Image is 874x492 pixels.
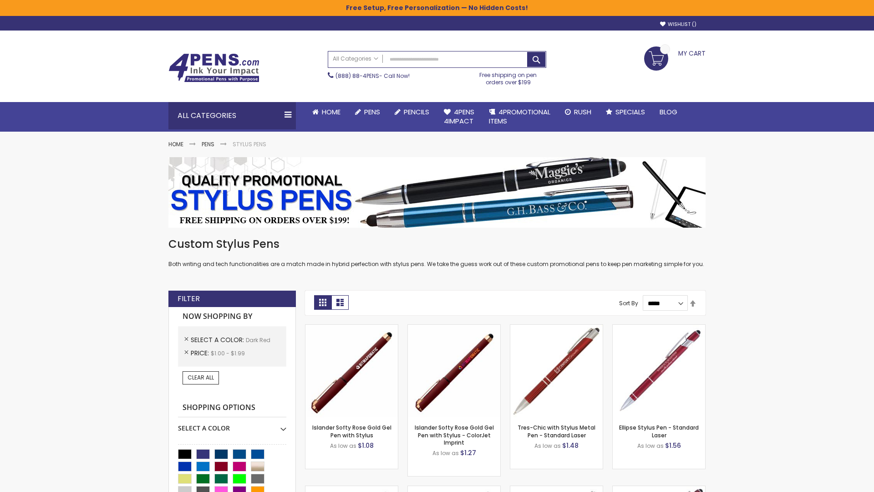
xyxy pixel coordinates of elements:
[246,336,270,344] span: Dark Red
[408,324,500,332] a: Islander Softy Rose Gold Gel Pen with Stylus - ColorJet Imprint-Dark Red
[312,424,391,439] a: Islander Softy Rose Gold Gel Pen with Stylus
[444,107,474,126] span: 4Pens 4impact
[613,325,705,417] img: Ellipse Stylus Pen - Standard Laser-Dark Red
[305,324,398,332] a: Islander Softy Rose Gold Gel Pen with Stylus-Dark Red
[322,107,340,117] span: Home
[364,107,380,117] span: Pens
[188,374,214,381] span: Clear All
[168,157,706,228] img: Stylus Pens
[482,102,558,132] a: 4PROMOTIONALITEMS
[408,325,500,417] img: Islander Softy Rose Gold Gel Pen with Stylus - ColorJet Imprint-Dark Red
[489,107,550,126] span: 4PROMOTIONAL ITEMS
[615,107,645,117] span: Specials
[665,441,681,450] span: $1.56
[387,102,437,122] a: Pencils
[415,424,494,446] a: Islander Softy Rose Gold Gel Pen with Stylus - ColorJet Imprint
[305,325,398,417] img: Islander Softy Rose Gold Gel Pen with Stylus-Dark Red
[168,102,296,129] div: All Categories
[510,324,603,332] a: Tres-Chic with Stylus Metal Pen - Standard Laser-Dark Red
[314,295,331,310] strong: Grid
[168,140,183,148] a: Home
[178,294,200,304] strong: Filter
[574,107,591,117] span: Rush
[183,371,219,384] a: Clear All
[211,349,245,357] span: $1.00 - $1.99
[305,102,348,122] a: Home
[619,299,638,307] label: Sort By
[510,325,603,417] img: Tres-Chic with Stylus Metal Pen - Standard Laser-Dark Red
[599,102,652,122] a: Specials
[562,441,579,450] span: $1.48
[619,424,699,439] a: Ellipse Stylus Pen - Standard Laser
[637,442,664,450] span: As low as
[335,72,379,80] a: (888) 88-4PENS
[652,102,685,122] a: Blog
[168,237,706,251] h1: Custom Stylus Pens
[660,107,677,117] span: Blog
[437,102,482,132] a: 4Pens4impact
[191,348,211,358] span: Price
[558,102,599,122] a: Rush
[178,398,286,418] strong: Shopping Options
[333,55,378,62] span: All Categories
[348,102,387,122] a: Pens
[168,53,259,82] img: 4Pens Custom Pens and Promotional Products
[168,237,706,268] div: Both writing and tech functionalities are a match made in hybrid perfection with stylus pens. We ...
[404,107,429,117] span: Pencils
[660,21,696,28] a: Wishlist
[534,442,561,450] span: As low as
[178,417,286,433] div: Select A Color
[330,442,356,450] span: As low as
[613,324,705,332] a: Ellipse Stylus Pen - Standard Laser-Dark Red
[178,307,286,326] strong: Now Shopping by
[328,51,383,67] a: All Categories
[202,140,214,148] a: Pens
[233,140,266,148] strong: Stylus Pens
[470,68,547,86] div: Free shipping on pen orders over $199
[460,448,476,457] span: $1.27
[432,449,459,457] span: As low as
[191,335,246,344] span: Select A Color
[358,441,374,450] span: $1.08
[518,424,595,439] a: Tres-Chic with Stylus Metal Pen - Standard Laser
[335,72,410,80] span: - Call Now!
